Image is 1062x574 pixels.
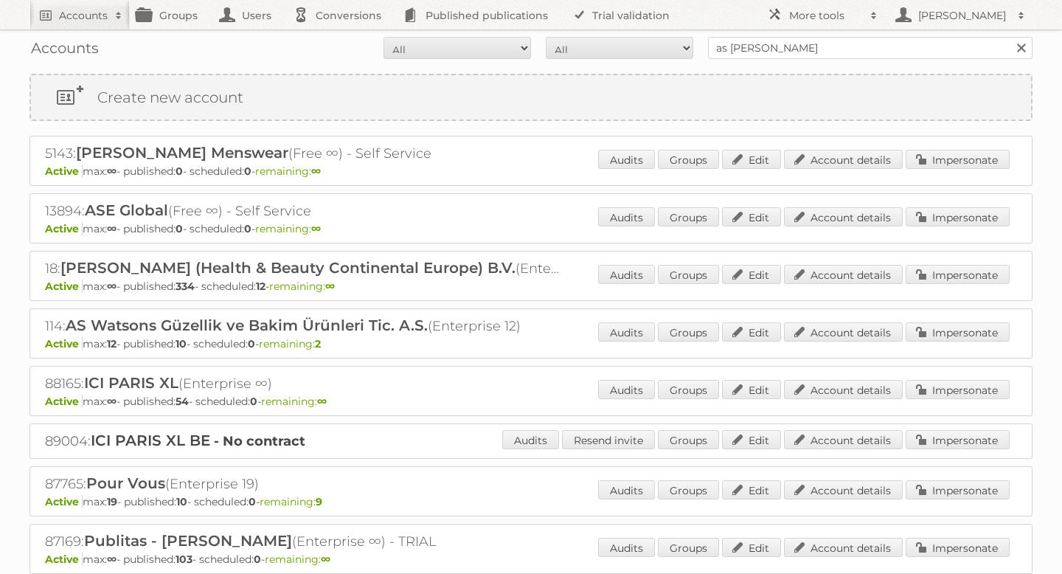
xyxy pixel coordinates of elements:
strong: 0 [254,553,261,566]
span: remaining: [269,280,335,293]
p: max: - published: - scheduled: - [45,280,1017,293]
a: Account details [784,480,903,499]
h2: More tools [789,8,863,23]
span: Active [45,495,83,508]
strong: 10 [176,495,187,508]
strong: 10 [176,337,187,350]
h2: 87169: (Enterprise ∞) - TRIAL [45,532,561,551]
h2: 5143: (Free ∞) - Self Service [45,144,561,163]
h2: 13894: (Free ∞) - Self Service [45,201,561,221]
strong: 334 [176,280,195,293]
p: max: - published: - scheduled: - [45,395,1017,408]
a: Groups [658,207,719,227]
a: Audits [598,538,655,557]
a: Resend invite [562,430,655,449]
a: Edit [722,322,781,342]
a: Edit [722,207,781,227]
a: Impersonate [906,150,1010,169]
strong: ∞ [317,395,327,408]
a: Account details [784,207,903,227]
strong: 12 [107,337,117,350]
span: remaining: [259,337,321,350]
a: Groups [658,380,719,399]
a: Account details [784,150,903,169]
a: Edit [722,430,781,449]
a: Edit [722,150,781,169]
strong: ∞ [311,222,321,235]
a: Groups [658,322,719,342]
a: Impersonate [906,480,1010,499]
a: Audits [598,322,655,342]
a: Impersonate [906,207,1010,227]
strong: 0 [250,395,257,408]
a: Audits [502,430,559,449]
a: Account details [784,322,903,342]
a: Impersonate [906,430,1010,449]
strong: 0 [176,222,183,235]
a: Groups [658,430,719,449]
strong: ∞ [107,553,117,566]
h2: 18: (Enterprise ∞) [45,259,561,278]
span: remaining: [261,395,327,408]
strong: 2 [315,337,321,350]
span: Pour Vous [86,474,165,492]
strong: ∞ [311,165,321,178]
span: ICI PARIS XL BE [91,432,210,449]
span: Active [45,395,83,408]
strong: 9 [316,495,322,508]
span: Active [45,165,83,178]
span: remaining: [255,222,321,235]
a: Groups [658,265,719,284]
span: remaining: [255,165,321,178]
a: Audits [598,480,655,499]
a: Impersonate [906,322,1010,342]
span: AS Watsons Güzellik ve Bakim Ürünleri Tic. A.S. [66,317,428,334]
strong: 0 [244,165,251,178]
strong: ∞ [321,553,330,566]
strong: ∞ [107,280,117,293]
strong: 12 [256,280,265,293]
strong: ∞ [107,165,117,178]
h2: 88165: (Enterprise ∞) [45,374,561,393]
span: Publitas - [PERSON_NAME] [84,532,292,550]
span: Active [45,280,83,293]
span: ASE Global [85,201,168,219]
span: remaining: [265,553,330,566]
a: Account details [784,538,903,557]
a: Audits [598,150,655,169]
a: Audits [598,207,655,227]
strong: 0 [248,337,255,350]
p: max: - published: - scheduled: - [45,165,1017,178]
a: Edit [722,265,781,284]
a: Impersonate [906,538,1010,557]
strong: - No contract [214,433,305,449]
strong: 0 [249,495,256,508]
strong: 54 [176,395,189,408]
a: Edit [722,380,781,399]
span: [PERSON_NAME] (Health & Beauty Continental Europe) B.V. [60,259,516,277]
a: Account details [784,265,903,284]
h2: [PERSON_NAME] [914,8,1010,23]
p: max: - published: - scheduled: - [45,553,1017,566]
a: Audits [598,265,655,284]
span: [PERSON_NAME] Menswear [76,144,288,162]
a: Impersonate [906,380,1010,399]
strong: 0 [244,222,251,235]
strong: 19 [107,495,117,508]
span: ICI PARIS XL [84,374,178,392]
h2: Accounts [59,8,108,23]
strong: 0 [176,165,183,178]
span: remaining: [260,495,322,508]
p: max: - published: - scheduled: - [45,495,1017,508]
a: 89004:ICI PARIS XL BE - No contract [45,433,305,449]
span: Active [45,337,83,350]
strong: ∞ [107,222,117,235]
a: Groups [658,538,719,557]
a: Account details [784,430,903,449]
strong: ∞ [325,280,335,293]
a: Create new account [31,75,1031,120]
span: Active [45,553,83,566]
h2: 87765: (Enterprise 19) [45,474,561,494]
strong: 103 [176,553,192,566]
h2: 114: (Enterprise 12) [45,317,561,336]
